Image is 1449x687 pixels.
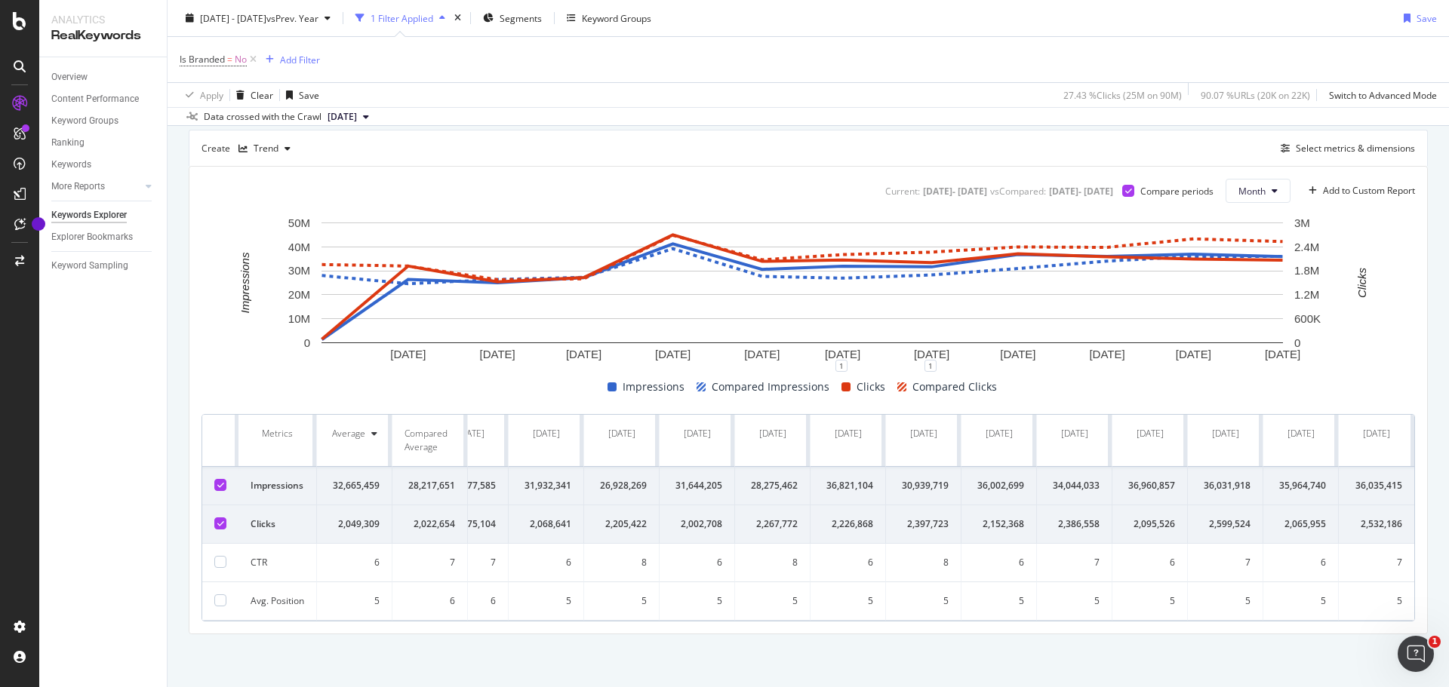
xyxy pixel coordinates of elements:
span: Month [1238,185,1266,198]
div: 5 [823,594,873,608]
svg: A chart. [202,215,1404,366]
div: 36,002,699 [974,479,1024,492]
div: 5 [1200,594,1251,608]
span: No [235,49,247,70]
div: Keywords Explorer [51,207,127,223]
div: 2,267,772 [747,517,798,531]
div: 27,677,585 [445,479,496,492]
text: [DATE] [914,348,949,361]
span: Impressions [623,378,685,396]
span: = [227,53,232,66]
text: 1.8M [1294,265,1319,278]
span: Segments [500,11,542,24]
div: 2,599,524 [1200,517,1251,531]
div: [DATE] [1137,427,1164,440]
span: Is Branded [180,53,225,66]
div: 5 [974,594,1024,608]
div: 2,065,955 [1275,517,1326,531]
text: 30M [288,265,310,278]
div: 27.43 % Clicks ( 25M on 90M ) [1063,88,1182,101]
div: Data crossed with the Crawl [204,110,321,124]
div: 5 [747,594,798,608]
div: Apply [200,88,223,101]
div: 5 [1275,594,1326,608]
text: 10M [288,312,310,325]
div: 6 [823,556,873,569]
div: [DATE] [759,427,786,440]
div: Compared Average [405,427,455,454]
text: 50M [288,216,310,229]
a: Keyword Groups [51,113,156,129]
button: Add to Custom Report [1303,179,1415,203]
a: Ranking [51,135,156,151]
a: Keywords [51,157,156,173]
div: Content Performance [51,91,139,107]
a: Keywords Explorer [51,207,156,223]
div: 5 [596,594,647,608]
div: 6 [329,556,380,569]
div: Current: [885,185,920,198]
text: 40M [288,241,310,253]
div: Keyword Groups [51,113,118,129]
div: 5 [329,594,380,608]
text: 600K [1294,312,1321,325]
button: Apply [180,83,223,107]
div: 1 [924,360,937,372]
div: Create [202,136,297,161]
div: 1 Filter Applied [371,11,433,24]
div: Average [332,427,365,440]
div: 2,002,708 [672,517,722,531]
div: Explorer Bookmarks [51,229,133,245]
div: 5 [1124,594,1175,608]
div: 2,205,422 [596,517,647,531]
div: 35,964,740 [1275,479,1326,492]
div: Metrics [251,427,304,440]
div: 7 [1200,556,1251,569]
text: [DATE] [480,348,515,361]
div: 2,226,868 [823,517,873,531]
button: Segments [477,6,548,30]
text: 20M [288,288,310,301]
span: 2025 Aug. 31st [328,110,357,124]
span: [DATE] - [DATE] [200,11,266,24]
td: Avg. Position [238,582,317,621]
div: Ranking [51,135,85,151]
div: 2,049,309 [329,517,380,531]
text: [DATE] [1000,348,1035,361]
button: Save [280,83,319,107]
div: [DATE] [608,427,635,440]
div: 32,665,459 [329,479,380,492]
text: [DATE] [1176,348,1211,361]
div: 1 [835,360,848,372]
text: [DATE] [1089,348,1124,361]
div: Trend [254,144,278,153]
div: Overview [51,69,88,85]
div: Keywords [51,157,91,173]
text: [DATE] [744,348,780,361]
div: [DATE] [1061,427,1088,440]
button: [DATE] [321,108,375,126]
button: Switch to Advanced Mode [1323,83,1437,107]
button: Trend [232,136,297,161]
div: 5 [1049,594,1100,608]
span: Clicks [857,378,885,396]
span: Compared Impressions [712,378,829,396]
div: [DATE] [684,427,711,440]
text: Clicks [1355,268,1368,298]
span: vs Prev. Year [266,11,318,24]
div: 6 [445,594,496,608]
button: Add Filter [260,51,320,69]
div: 8 [747,556,798,569]
div: Keyword Groups [582,11,651,24]
div: 6 [405,594,455,608]
text: 3M [1294,216,1310,229]
div: Clear [251,88,273,101]
div: 5 [521,594,571,608]
button: 1 Filter Applied [349,6,451,30]
td: Impressions [238,467,317,505]
div: 5 [898,594,949,608]
text: [DATE] [825,348,860,361]
div: 30,939,719 [898,479,949,492]
div: 6 [521,556,571,569]
div: vs Compared : [990,185,1046,198]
